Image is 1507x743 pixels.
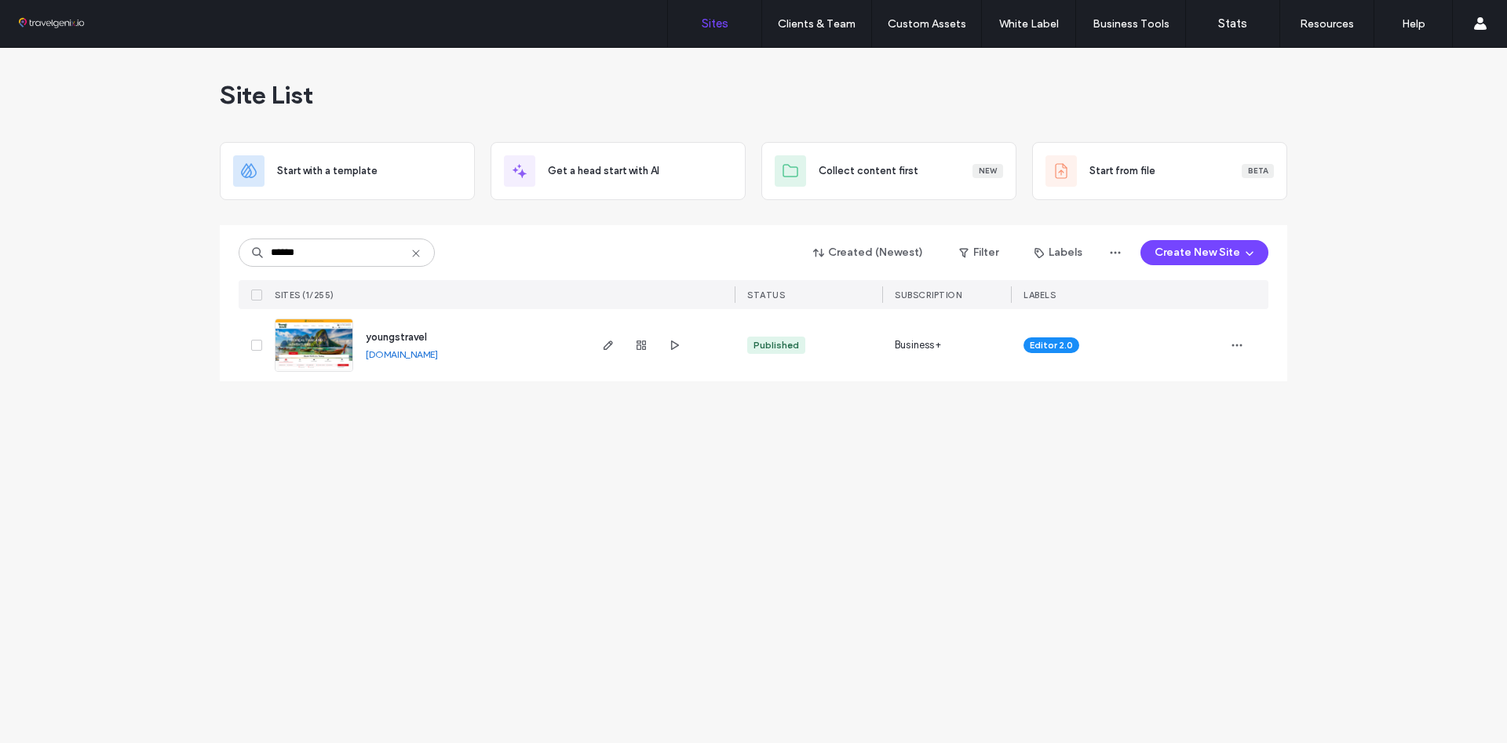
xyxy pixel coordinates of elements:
a: [DOMAIN_NAME] [366,348,438,360]
span: STATUS [747,290,785,300]
button: Create New Site [1140,240,1268,265]
span: Start from file [1089,163,1155,179]
div: Collect content firstNew [761,142,1016,200]
button: Labels [1020,240,1096,265]
span: LABELS [1024,290,1056,300]
button: Filter [943,240,1014,265]
div: Start from fileBeta [1032,142,1287,200]
span: SUBSCRIPTION [895,290,961,300]
span: Get a head start with AI [548,163,659,179]
label: Help [1402,17,1425,31]
span: Start with a template [277,163,378,179]
label: Sites [702,16,728,31]
div: Get a head start with AI [491,142,746,200]
div: Beta [1242,164,1274,178]
div: New [972,164,1003,178]
span: SITES (1/255) [275,290,334,300]
span: Collect content first [819,163,918,179]
button: Created (Newest) [800,240,937,265]
span: Business+ [895,337,941,353]
span: Editor 2.0 [1030,338,1073,352]
div: Published [753,338,799,352]
label: Business Tools [1093,17,1169,31]
label: Stats [1218,16,1247,31]
label: Clients & Team [778,17,856,31]
label: Custom Assets [888,17,966,31]
div: Start with a template [220,142,475,200]
a: youngstravel [366,331,427,343]
label: Resources [1300,17,1354,31]
label: White Label [999,17,1059,31]
span: Site List [220,79,313,111]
